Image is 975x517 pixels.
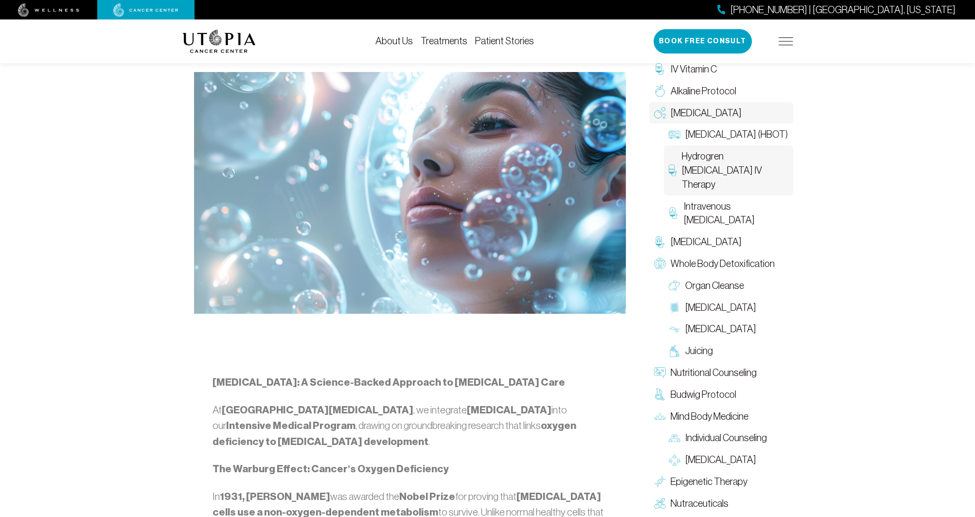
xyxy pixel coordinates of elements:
a: Mind Body Medicine [649,406,793,428]
span: Budwig Protocol [671,388,736,402]
span: [MEDICAL_DATA] [671,106,742,120]
span: [MEDICAL_DATA] [685,453,756,467]
span: [MEDICAL_DATA] [685,301,756,315]
a: Whole Body Detoxification [649,253,793,275]
a: [MEDICAL_DATA] [649,102,793,124]
strong: [GEOGRAPHIC_DATA][MEDICAL_DATA] [222,404,413,416]
span: Juicing [685,344,713,358]
span: Organ Cleanse [685,279,744,293]
img: Nutritional Counseling [654,367,666,378]
img: Group Therapy [669,454,680,466]
span: Hydrogren [MEDICAL_DATA] IV Therapy [682,149,788,191]
a: Nutraceuticals [649,493,793,515]
span: Epigenetic Therapy [671,475,747,489]
span: Nutritional Counseling [671,366,757,380]
img: Epigenetic Therapy [654,476,666,487]
img: IV Vitamin C [654,63,666,75]
img: Lymphatic Massage [669,323,680,335]
img: cancer center [113,3,178,17]
img: Budwig Protocol [654,389,666,400]
span: [MEDICAL_DATA] [671,235,742,249]
img: Organ Cleanse [669,280,680,291]
a: Intravenous [MEDICAL_DATA] [664,196,793,232]
a: [PHONE_NUMBER] | [GEOGRAPHIC_DATA], [US_STATE] [717,3,956,17]
span: Nutraceuticals [671,497,728,511]
strong: oxygen deficiency to [MEDICAL_DATA] development [213,419,576,448]
a: Treatments [421,36,467,46]
span: [MEDICAL_DATA] [685,322,756,336]
img: Alkaline Protocol [654,85,666,97]
img: Mind Body Medicine [654,410,666,422]
a: Patient Stories [475,36,534,46]
img: Oxygen Therapy [654,107,666,119]
strong: 1931, [PERSON_NAME] [220,490,330,503]
a: Alkaline Protocol [649,80,793,102]
img: icon-hamburger [779,37,793,45]
img: Nutraceuticals [654,498,666,509]
a: Nutritional Counseling [649,362,793,384]
img: Intravenous Ozone Therapy [669,207,679,219]
a: About Us [375,36,413,46]
a: Individual Counseling [664,427,793,449]
span: IV Vitamin C [671,62,717,76]
a: [MEDICAL_DATA] [649,231,793,253]
img: wellness [18,3,79,17]
strong: Intensive Medical Program [226,419,355,432]
a: Juicing [664,340,793,362]
a: Budwig Protocol [649,384,793,406]
span: Mind Body Medicine [671,410,748,424]
a: IV Vitamin C [649,58,793,80]
span: Alkaline Protocol [671,84,736,98]
img: Hyperbaric Oxygen Therapy (HBOT) [669,129,680,141]
a: Epigenetic Therapy [649,471,793,493]
span: [PHONE_NUMBER] | [GEOGRAPHIC_DATA], [US_STATE] [730,3,956,17]
img: Oxygen Therapy [194,72,626,314]
img: Colon Therapy [669,302,680,313]
img: Hydrogren Peroxide IV Therapy [669,164,677,176]
p: At , we integrate into our , drawing on groundbreaking research that links . [213,402,607,450]
span: Individual Counseling [685,431,767,445]
strong: The Warburg Effect: Cancer’s Oxygen Deficiency [213,463,449,475]
a: Organ Cleanse [664,275,793,297]
button: Book Free Consult [654,29,752,53]
img: logo [182,30,256,53]
a: [MEDICAL_DATA] (HBOT) [664,124,793,145]
img: Juicing [669,345,680,357]
a: [MEDICAL_DATA] [664,318,793,340]
strong: [MEDICAL_DATA]: A Science-Backed Approach to [MEDICAL_DATA] Care [213,376,565,389]
a: [MEDICAL_DATA] [664,449,793,471]
strong: Nobel Prize [399,490,455,503]
a: Hydrogren [MEDICAL_DATA] IV Therapy [664,145,793,195]
span: Whole Body Detoxification [671,257,775,271]
span: [MEDICAL_DATA] (HBOT) [685,127,788,142]
a: [MEDICAL_DATA] [664,297,793,319]
img: Whole Body Detoxification [654,258,666,269]
span: Intravenous [MEDICAL_DATA] [683,199,788,228]
img: Chelation Therapy [654,236,666,248]
img: Individual Counseling [669,432,680,444]
strong: [MEDICAL_DATA] [467,404,551,416]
